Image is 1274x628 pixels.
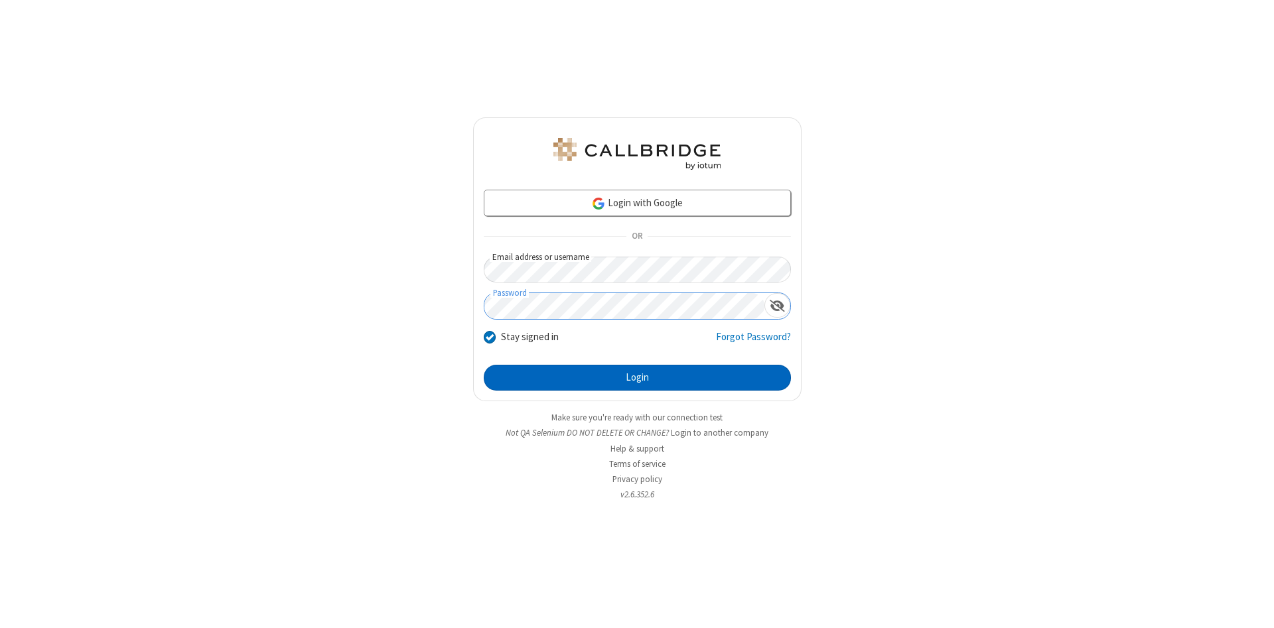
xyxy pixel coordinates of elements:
input: Email address or username [484,257,791,283]
button: Login to another company [671,426,768,439]
div: Show password [764,293,790,318]
img: QA Selenium DO NOT DELETE OR CHANGE [551,138,723,170]
span: OR [626,227,648,246]
iframe: Chat [1241,594,1264,619]
a: Privacy policy [612,473,662,485]
li: v2.6.352.6 [473,488,802,501]
img: google-icon.png [591,196,606,211]
a: Help & support [610,443,664,454]
a: Terms of service [609,458,666,470]
label: Stay signed in [501,330,559,345]
button: Login [484,365,791,391]
li: Not QA Selenium DO NOT DELETE OR CHANGE? [473,426,802,439]
a: Forgot Password? [716,330,791,355]
a: Make sure you're ready with our connection test [551,412,723,423]
a: Login with Google [484,190,791,216]
input: Password [484,293,764,319]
